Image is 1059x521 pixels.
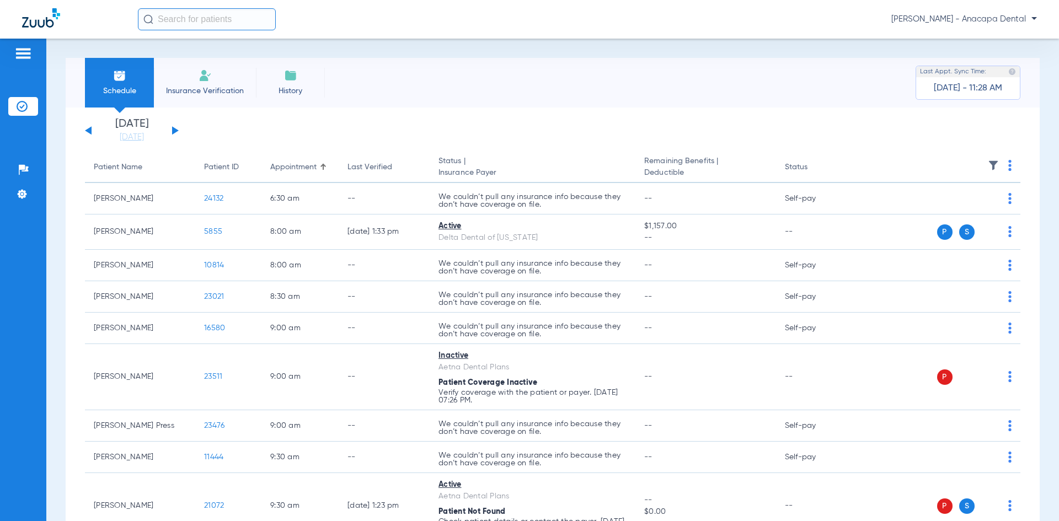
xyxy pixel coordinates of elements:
span: -- [644,261,652,269]
p: We couldn’t pull any insurance info because they don’t have coverage on file. [438,291,627,307]
span: -- [644,422,652,429]
td: -- [776,344,851,410]
img: group-dot-blue.svg [1008,371,1012,382]
span: [PERSON_NAME] - Anacapa Dental [891,14,1037,25]
td: [PERSON_NAME] [85,442,195,473]
img: group-dot-blue.svg [1008,291,1012,302]
img: Schedule [113,69,126,82]
th: Status | [430,152,635,183]
span: 23476 [204,422,224,429]
img: Zuub Logo [22,8,60,28]
img: group-dot-blue.svg [1008,160,1012,171]
span: Insurance Verification [162,85,248,96]
td: 8:00 AM [261,250,339,281]
td: -- [339,344,430,410]
td: [PERSON_NAME] Press [85,410,195,442]
span: Patient Not Found [438,508,505,515]
span: P [937,498,953,514]
span: History [264,85,317,96]
td: Self-pay [776,442,851,473]
td: -- [339,313,430,344]
td: 8:00 AM [261,214,339,250]
td: Self-pay [776,250,851,281]
span: $0.00 [644,506,767,518]
td: [DATE] 1:33 PM [339,214,430,250]
div: Appointment [270,162,317,173]
td: [PERSON_NAME] [85,250,195,281]
span: S [959,224,975,240]
td: [PERSON_NAME] [85,344,195,410]
th: Status [776,152,851,183]
li: [DATE] [99,119,165,143]
span: P [937,369,953,385]
span: -- [644,453,652,461]
img: hamburger-icon [14,47,32,60]
span: -- [644,373,652,380]
img: Search Icon [143,14,153,24]
td: Self-pay [776,183,851,214]
img: last sync help info [1008,68,1016,76]
span: 23021 [204,293,224,300]
td: [PERSON_NAME] [85,281,195,313]
td: [PERSON_NAME] [85,214,195,250]
span: Deductible [644,167,767,179]
div: Appointment [270,162,330,173]
img: group-dot-blue.svg [1008,193,1012,204]
span: S [959,498,975,514]
span: 21072 [204,502,224,509]
td: -- [776,214,851,250]
iframe: Chat Widget [1004,468,1059,521]
span: P [937,224,953,240]
div: Patient Name [94,162,186,173]
p: We couldn’t pull any insurance info because they don’t have coverage on file. [438,193,627,208]
div: Last Verified [347,162,421,173]
td: 9:00 AM [261,344,339,410]
span: -- [644,293,652,300]
td: 9:00 AM [261,313,339,344]
img: group-dot-blue.svg [1008,420,1012,431]
span: 5855 [204,228,222,235]
p: We couldn’t pull any insurance info because they don’t have coverage on file. [438,420,627,436]
span: -- [644,232,767,244]
img: group-dot-blue.svg [1008,452,1012,463]
td: Self-pay [776,281,851,313]
td: 6:30 AM [261,183,339,214]
div: Active [438,479,627,491]
div: Aetna Dental Plans [438,362,627,373]
span: 11444 [204,453,223,461]
img: Manual Insurance Verification [199,69,212,82]
td: -- [339,281,430,313]
td: -- [339,183,430,214]
td: Self-pay [776,313,851,344]
div: Patient ID [204,162,253,173]
img: History [284,69,297,82]
div: Aetna Dental Plans [438,491,627,502]
td: 8:30 AM [261,281,339,313]
a: [DATE] [99,132,165,143]
p: Verify coverage with the patient or payer. [DATE] 07:26 PM. [438,389,627,404]
th: Remaining Benefits | [635,152,775,183]
span: [DATE] - 11:28 AM [934,83,1002,94]
span: Insurance Payer [438,167,627,179]
span: -- [644,195,652,202]
td: [PERSON_NAME] [85,183,195,214]
td: -- [339,410,430,442]
div: Patient Name [94,162,142,173]
div: Active [438,221,627,232]
img: group-dot-blue.svg [1008,260,1012,271]
td: Self-pay [776,410,851,442]
img: group-dot-blue.svg [1008,323,1012,334]
div: Inactive [438,350,627,362]
span: -- [644,495,767,506]
input: Search for patients [138,8,276,30]
span: Last Appt. Sync Time: [920,66,986,77]
div: Delta Dental of [US_STATE] [438,232,627,244]
span: 10814 [204,261,224,269]
img: group-dot-blue.svg [1008,226,1012,237]
span: 24132 [204,195,223,202]
td: 9:00 AM [261,410,339,442]
td: [PERSON_NAME] [85,313,195,344]
td: -- [339,442,430,473]
td: 9:30 AM [261,442,339,473]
